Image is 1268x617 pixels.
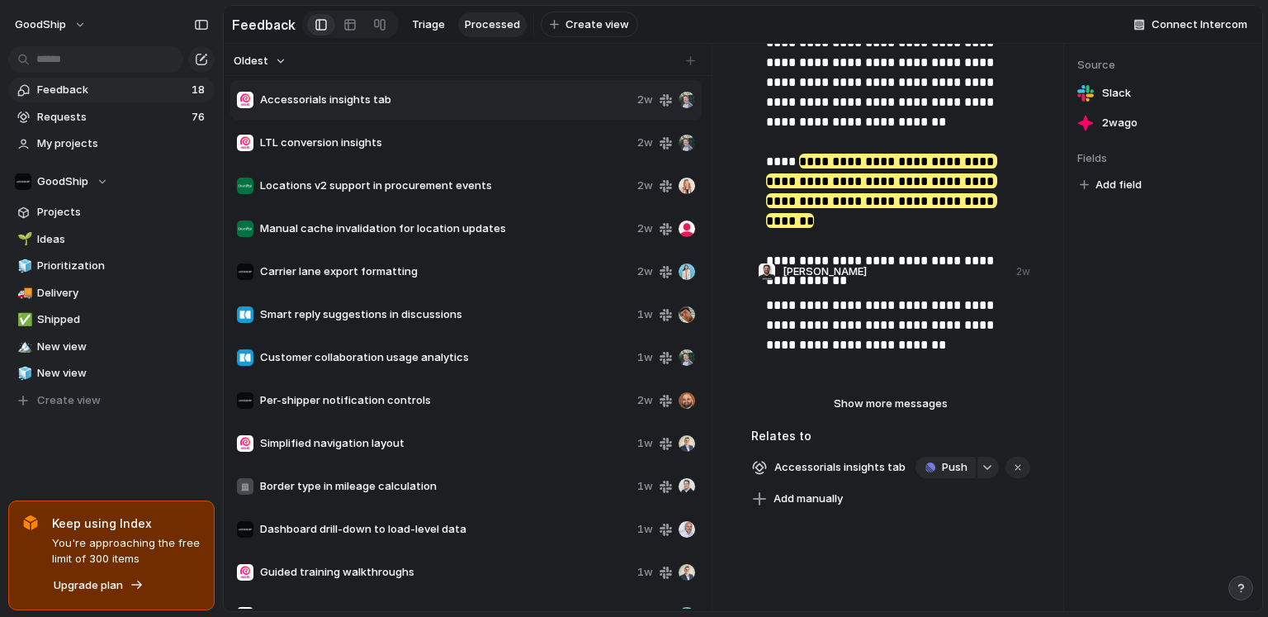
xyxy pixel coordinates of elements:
[232,15,296,35] h2: Feedback
[7,12,95,38] button: GoodShip
[637,92,653,108] span: 2w
[15,258,31,274] button: 🧊
[231,50,289,72] button: Oldest
[8,388,215,413] button: Create view
[52,535,201,567] span: You're approaching the free limit of 300 items
[260,178,631,194] span: Locations v2 support in procurement events
[260,392,631,409] span: Per-shipper notification controls
[49,574,149,597] button: Upgrade plan
[37,82,187,98] span: Feedback
[37,204,209,221] span: Projects
[8,254,215,278] a: 🧊Prioritization
[1095,177,1142,193] span: Add field
[192,82,208,98] span: 18
[260,135,631,151] span: LTL conversion insights
[234,53,268,69] span: Oldest
[37,109,187,126] span: Requests
[37,365,209,382] span: New view
[637,135,653,151] span: 2w
[15,285,31,301] button: 🚚
[192,109,208,126] span: 76
[637,306,653,323] span: 1w
[745,487,849,510] button: Add manually
[37,135,209,152] span: My projects
[15,231,31,248] button: 🌱
[1077,82,1249,105] a: Slack
[260,564,631,581] span: Guided training walkthroughs
[1077,174,1144,196] button: Add field
[792,393,990,415] button: Show more messages
[637,263,653,280] span: 2w
[8,281,215,306] a: 🚚Delivery
[8,361,215,386] a: 🧊New view
[17,311,29,330] div: ✅
[37,311,209,328] span: Shipped
[541,12,638,38] button: Create view
[260,221,631,237] span: Manual cache invalidation for location updates
[17,283,29,302] div: 🚚
[260,306,631,323] span: Smart reply suggestions in discussions
[17,364,29,383] div: 🧊
[834,396,948,412] span: Show more messages
[637,478,653,495] span: 1w
[1127,12,1254,37] button: Connect Intercom
[1102,85,1131,102] span: Slack
[8,335,215,359] a: 🏔️New view
[565,17,629,33] span: Create view
[15,365,31,382] button: 🧊
[916,457,976,478] button: Push
[942,459,968,476] span: Push
[37,231,209,248] span: Ideas
[783,263,867,280] span: [PERSON_NAME]
[465,17,520,33] span: Processed
[412,17,445,33] span: Triage
[1152,17,1247,33] span: Connect Intercom
[637,178,653,194] span: 2w
[637,221,653,237] span: 2w
[260,435,631,452] span: Simplified navigation layout
[15,17,66,33] span: GoodShip
[458,12,527,37] a: Processed
[1102,115,1138,131] span: 2w ago
[54,577,123,594] span: Upgrade plan
[260,478,631,495] span: Border type in mileage calculation
[37,258,209,274] span: Prioritization
[260,92,631,108] span: Accessorials insights tab
[637,435,653,452] span: 1w
[8,307,215,332] a: ✅Shipped
[8,131,215,156] a: My projects
[637,564,653,581] span: 1w
[1077,150,1249,167] span: Fields
[637,521,653,538] span: 1w
[1016,264,1030,279] div: 2w
[17,337,29,356] div: 🏔️
[52,515,201,532] span: Keep using Index
[8,200,215,225] a: Projects
[15,311,31,328] button: ✅
[1077,57,1249,74] span: Source
[8,78,215,102] a: Feedback18
[8,227,215,252] a: 🌱Ideas
[8,169,215,194] button: GoodShip
[15,339,31,355] button: 🏔️
[637,392,653,409] span: 2w
[260,349,631,366] span: Customer collaboration usage analytics
[8,105,215,130] a: Requests76
[751,427,1030,444] h3: Relates to
[37,339,209,355] span: New view
[37,392,101,409] span: Create view
[260,521,631,538] span: Dashboard drill-down to load-level data
[17,257,29,276] div: 🧊
[769,456,911,479] span: Accessorials insights tab
[774,491,843,507] span: Add manually
[405,12,452,37] a: Triage
[260,263,631,280] span: Carrier lane export formatting
[37,285,209,301] span: Delivery
[37,173,88,190] span: GoodShip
